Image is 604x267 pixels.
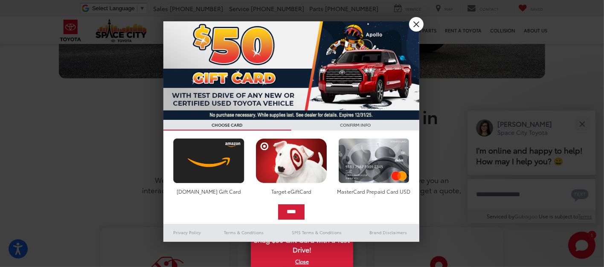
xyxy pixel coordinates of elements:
h3: CHOOSE CARD [163,120,291,131]
div: MasterCard Prepaid Card USD [336,188,412,195]
img: 53411_top_152338.jpg [163,21,419,120]
img: mastercard.png [336,138,412,183]
span: Snag $50 Gift Card with a Test Drive! [252,231,352,257]
a: SMS Terms & Conditions [276,227,357,238]
img: targetcard.png [253,138,329,183]
img: amazoncard.png [171,138,247,183]
div: Target eGiftCard [253,188,329,195]
div: [DOMAIN_NAME] Gift Card [171,188,247,195]
a: Privacy Policy [163,227,211,238]
a: Brand Disclaimers [357,227,419,238]
a: Terms & Conditions [211,227,276,238]
h3: CONFIRM INFO [291,120,419,131]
